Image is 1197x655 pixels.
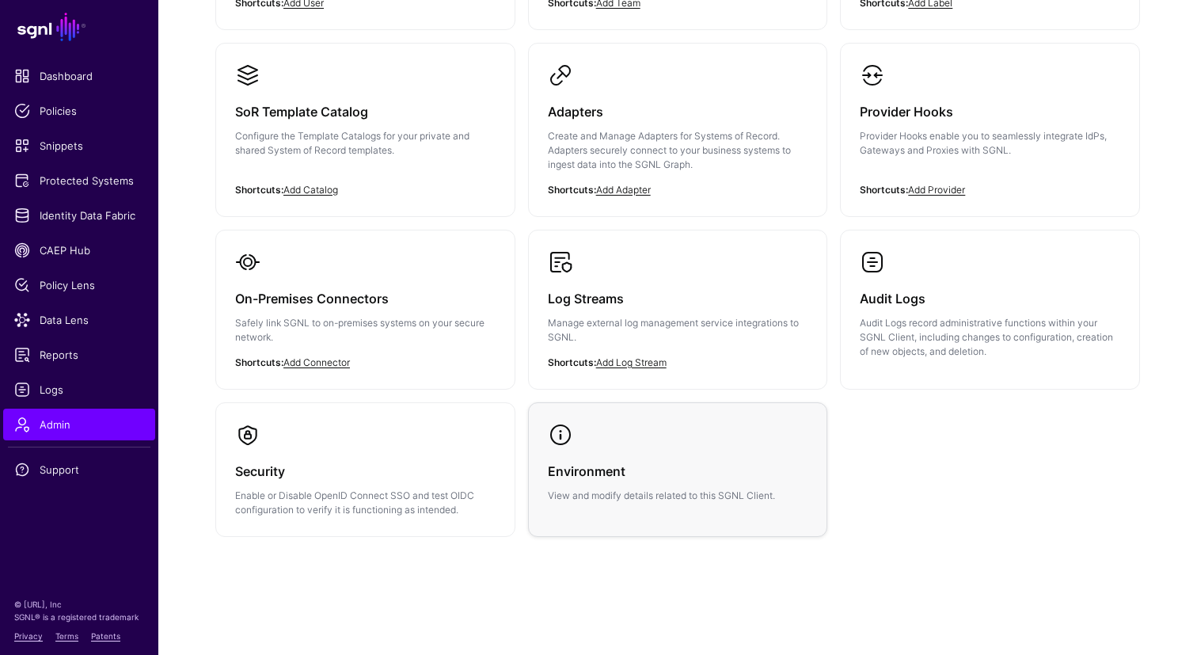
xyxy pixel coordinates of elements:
[14,68,144,84] span: Dashboard
[14,611,144,623] p: SGNL® is a registered trademark
[908,184,965,196] a: Add Provider
[14,631,43,641] a: Privacy
[91,631,120,641] a: Patents
[3,339,155,371] a: Reports
[860,129,1120,158] p: Provider Hooks enable you to seamlessly integrate IdPs, Gateways and Proxies with SGNL.
[216,403,515,536] a: SecurityEnable or Disable OpenID Connect SSO and test OIDC configuration to verify it is function...
[14,277,144,293] span: Policy Lens
[3,130,155,162] a: Snippets
[596,356,667,368] a: Add Log Stream
[235,460,496,482] h3: Security
[235,288,496,310] h3: On-Premises Connectors
[3,234,155,266] a: CAEP Hub
[9,10,149,44] a: SGNL
[55,631,78,641] a: Terms
[548,489,808,503] p: View and modify details related to this SGNL Client.
[596,184,651,196] a: Add Adapter
[3,60,155,92] a: Dashboard
[548,184,596,196] strong: Shortcuts:
[3,269,155,301] a: Policy Lens
[548,129,808,172] p: Create and Manage Adapters for Systems of Record. Adapters securely connect to your business syst...
[216,44,515,202] a: SoR Template CatalogConfigure the Template Catalogs for your private and shared System of Record ...
[14,312,144,328] span: Data Lens
[548,460,808,482] h3: Environment
[548,288,808,310] h3: Log Streams
[14,138,144,154] span: Snippets
[14,242,144,258] span: CAEP Hub
[14,208,144,223] span: Identity Data Fabric
[14,103,144,119] span: Policies
[235,129,496,158] p: Configure the Template Catalogs for your private and shared System of Record templates.
[3,165,155,196] a: Protected Systems
[283,184,338,196] a: Add Catalog
[3,409,155,440] a: Admin
[14,598,144,611] p: © [URL], Inc
[235,489,496,517] p: Enable or Disable OpenID Connect SSO and test OIDC configuration to verify it is functioning as i...
[235,356,283,368] strong: Shortcuts:
[841,44,1139,202] a: Provider HooksProvider Hooks enable you to seamlessly integrate IdPs, Gateways and Proxies with S...
[860,316,1120,359] p: Audit Logs record administrative functions within your SGNL Client, including changes to configur...
[235,184,283,196] strong: Shortcuts:
[14,382,144,398] span: Logs
[548,101,808,123] h3: Adapters
[860,288,1120,310] h3: Audit Logs
[548,316,808,345] p: Manage external log management service integrations to SGNL.
[235,101,496,123] h3: SoR Template Catalog
[283,356,350,368] a: Add Connector
[841,230,1139,378] a: Audit LogsAudit Logs record administrative functions within your SGNL Client, including changes t...
[3,374,155,406] a: Logs
[860,101,1120,123] h3: Provider Hooks
[235,316,496,345] p: Safely link SGNL to on-premises systems on your secure network.
[529,44,827,216] a: AdaptersCreate and Manage Adapters for Systems of Record. Adapters securely connect to your busin...
[14,173,144,189] span: Protected Systems
[14,462,144,478] span: Support
[529,230,827,389] a: Log StreamsManage external log management service integrations to SGNL.
[860,184,908,196] strong: Shortcuts:
[3,304,155,336] a: Data Lens
[14,417,144,432] span: Admin
[3,200,155,231] a: Identity Data Fabric
[3,95,155,127] a: Policies
[548,356,596,368] strong: Shortcuts:
[14,347,144,363] span: Reports
[529,403,827,522] a: EnvironmentView and modify details related to this SGNL Client.
[216,230,515,389] a: On-Premises ConnectorsSafely link SGNL to on-premises systems on your secure network.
